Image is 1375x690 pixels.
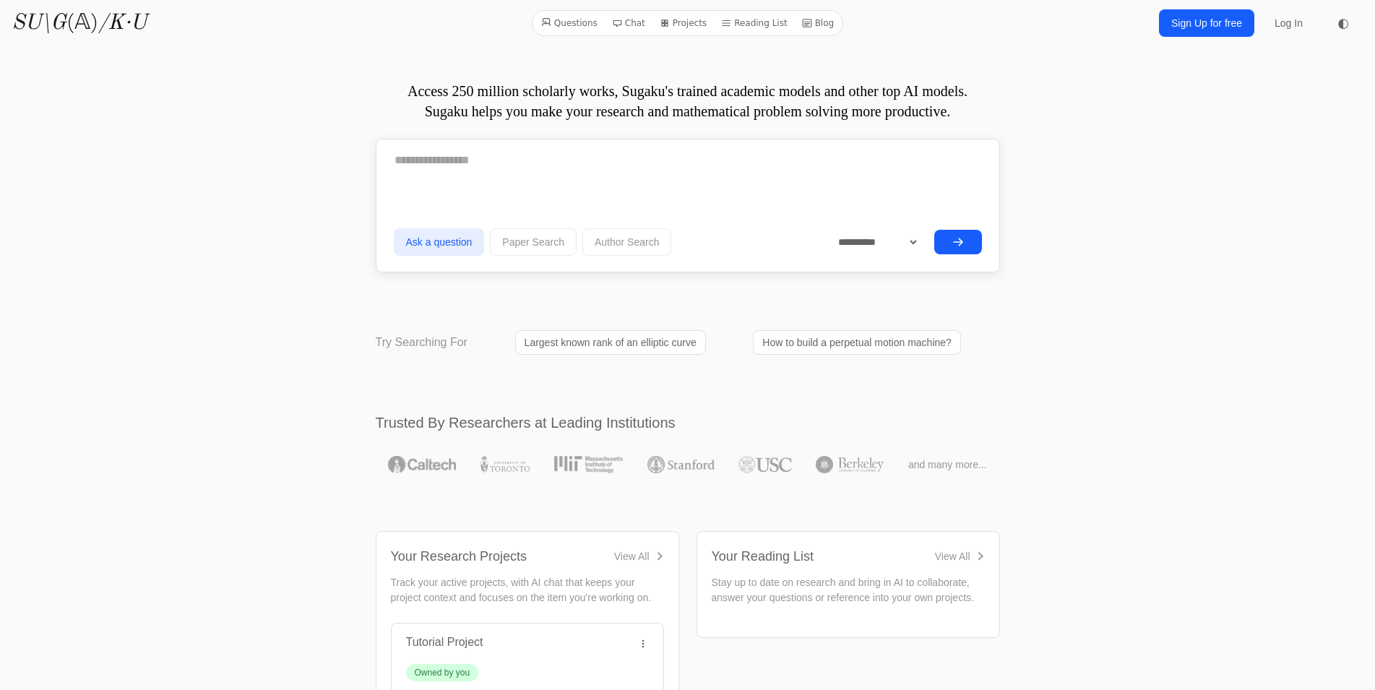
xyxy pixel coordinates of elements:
[376,81,1000,121] p: Access 250 million scholarly works, Sugaku's trained academic models and other top AI models. Sug...
[394,228,485,256] button: Ask a question
[1337,17,1349,30] span: ◐
[1159,9,1254,37] a: Sign Up for free
[406,636,483,648] a: Tutorial Project
[908,457,987,472] span: and many more...
[712,575,985,605] p: Stay up to date on research and bring in AI to collaborate, answer your questions or reference in...
[554,456,623,473] img: MIT
[490,228,577,256] button: Paper Search
[515,330,706,355] a: Largest known rank of an elliptic curve
[12,12,66,34] i: SU\G
[391,575,664,605] p: Track your active projects, with AI chat that keeps your project context and focuses on the item ...
[1266,10,1311,36] a: Log In
[480,456,530,473] img: University of Toronto
[535,14,603,33] a: Questions
[12,10,147,36] a: SU\G(𝔸)/K·U
[614,549,650,564] div: View All
[935,549,985,564] a: View All
[376,413,1000,433] h2: Trusted By Researchers at Leading Institutions
[715,14,793,33] a: Reading List
[796,14,840,33] a: Blog
[98,12,147,34] i: /K·U
[1329,9,1358,38] button: ◐
[816,456,884,473] img: UC Berkeley
[614,549,664,564] a: View All
[935,549,970,564] div: View All
[388,456,456,473] img: Caltech
[753,330,961,355] a: How to build a perpetual motion machine?
[712,546,814,566] div: Your Reading List
[582,228,672,256] button: Author Search
[606,14,651,33] a: Chat
[376,334,467,351] p: Try Searching For
[391,546,527,566] div: Your Research Projects
[654,14,712,33] a: Projects
[647,456,715,473] img: Stanford
[738,456,791,473] img: USC
[415,667,470,678] div: Owned by you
